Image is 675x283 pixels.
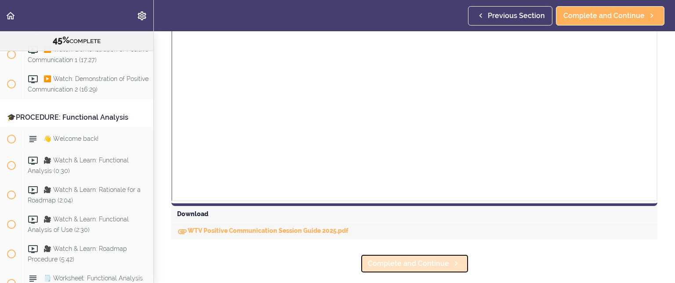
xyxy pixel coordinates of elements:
[28,46,149,63] span: ▶️ Watch: Demonstration of Positive Communication 1 (17:27)
[556,6,664,26] a: Complete and Continue
[468,6,552,26] a: Previous Section
[137,11,147,21] svg: Settings Menu
[5,11,16,21] svg: Back to course curriculum
[28,186,141,203] span: 🎥 Watch & Learn: Rationale for a Roadmap (2:04)
[28,216,129,233] span: 🎥 Watch & Learn: Functional Analysis of Use (2:30)
[44,135,98,142] span: 👋 Welcome back!
[53,35,69,45] span: 45%
[11,35,142,46] div: COMPLETE
[177,226,188,237] svg: Download
[28,76,149,93] span: ▶️ Watch: Demonstration of Positive Communication 2 (16:29)
[360,254,469,273] a: Complete and Continue
[171,206,657,223] div: Download
[488,11,545,21] span: Previous Section
[28,157,129,174] span: 🎥 Watch & Learn: Functional Analysis (0:30)
[563,11,645,21] span: Complete and Continue
[28,245,127,262] span: 🎥 Watch & Learn: Roadmap Procedure (5:42)
[177,227,348,234] a: DownloadWTV Positive Communication Session Guide 2025.pdf
[368,258,449,269] span: Complete and Continue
